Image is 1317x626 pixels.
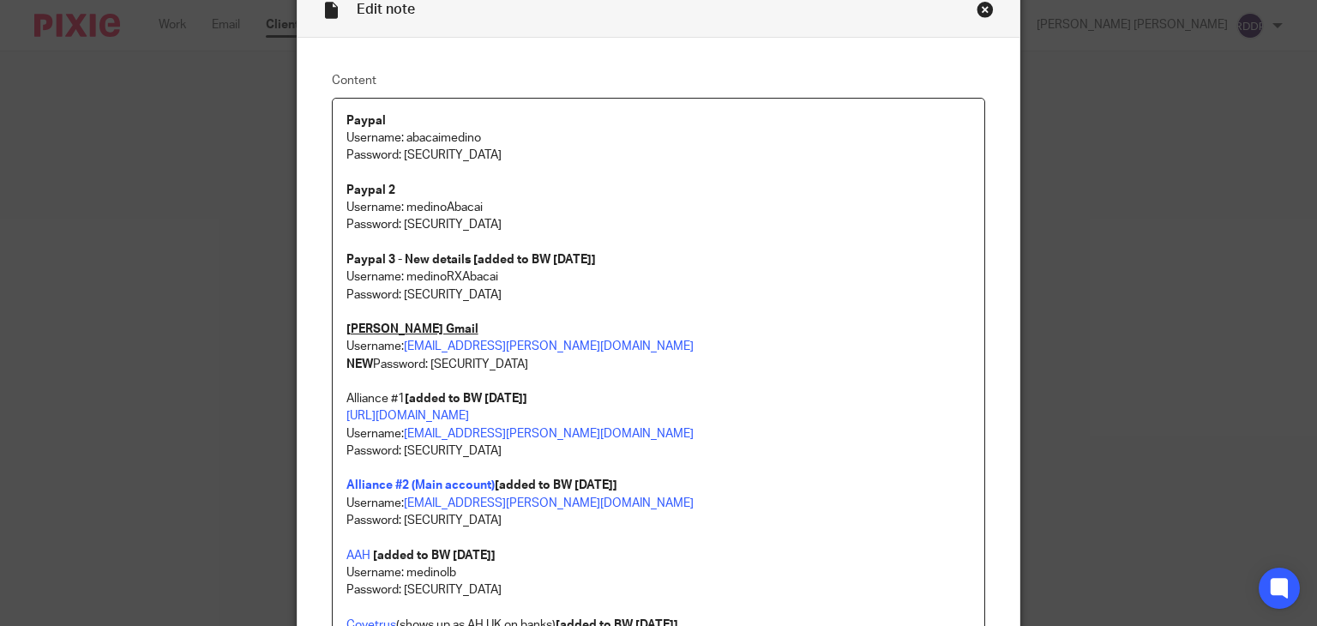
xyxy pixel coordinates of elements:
strong: Paypal 3 - New details [added to BW [DATE]] [346,254,596,266]
strong: Paypal 2 [346,184,395,196]
a: [URL][DOMAIN_NAME] [346,410,469,422]
p: Password: [SECURITY_DATA] [346,512,971,529]
strong: Paypal [346,115,386,127]
a: Alliance #2 (Main account) [346,479,495,491]
p: Username: [346,477,971,512]
label: Content [332,72,986,89]
p: Password: [SECURITY_DATA] [346,216,971,268]
p: Password: [SECURITY_DATA] [346,147,971,164]
p: Username: [346,321,971,356]
span: Edit note [357,3,415,16]
p: Username: abacaimedino [346,129,971,147]
p: Username: medinoRXAbacai [346,268,971,286]
p: Password: [SECURITY_DATA] [346,356,971,373]
p: Password: [SECURITY_DATA] [346,286,971,304]
div: Close this dialog window [977,1,994,18]
p: Username: medinolb Password: [SECURITY_DATA] [346,564,971,599]
a: [EMAIL_ADDRESS][PERSON_NAME][DOMAIN_NAME] [404,428,694,440]
u: [PERSON_NAME] Gmail [346,323,478,335]
p: Username: Password: [SECURITY_DATA] [346,407,971,460]
p: Alliance #1 [346,390,971,407]
a: [EMAIL_ADDRESS][PERSON_NAME][DOMAIN_NAME] [404,497,694,509]
p: Username: medinoAbacai [346,199,971,216]
strong: [added to BW [DATE]] [495,479,617,491]
a: AAH [346,550,370,562]
strong: [added to BW [DATE]] [405,393,527,405]
a: [EMAIL_ADDRESS][PERSON_NAME][DOMAIN_NAME] [404,340,694,352]
strong: NEW [346,358,373,370]
strong: [added to BW [DATE]] [373,550,496,562]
